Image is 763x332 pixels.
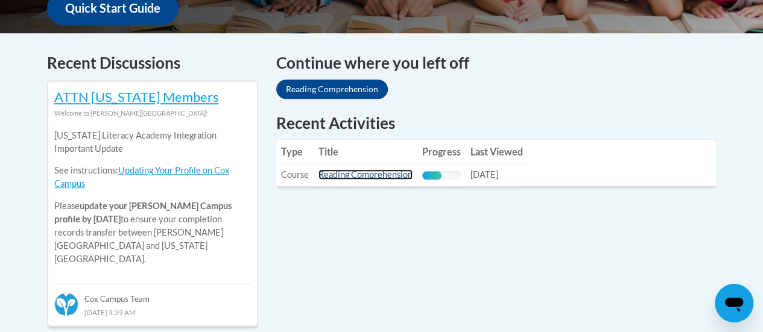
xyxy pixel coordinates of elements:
[470,169,498,180] span: [DATE]
[466,140,528,164] th: Last Viewed
[276,140,314,164] th: Type
[54,292,78,316] img: Cox Campus Team
[54,89,219,105] a: ATTN [US_STATE] Members
[54,165,229,189] a: Updating Your Profile on Cox Campus
[54,129,251,155] p: [US_STATE] Literacy Academy Integration Important Update
[276,112,717,134] h1: Recent Activities
[54,201,232,224] b: update your [PERSON_NAME] Campus profile by [DATE]
[276,51,717,75] h4: Continue where you left off
[314,140,417,164] th: Title
[54,305,251,319] div: [DATE] 3:39 AM
[54,164,251,190] p: See instructions:
[422,171,442,180] div: Progress, %
[715,284,753,322] iframe: Button to launch messaging window
[54,283,251,305] div: Cox Campus Team
[276,80,388,99] a: Reading Comprehension
[281,169,309,180] span: Course
[47,51,258,75] h4: Recent Discussions
[417,140,466,164] th: Progress
[54,107,251,120] div: Welcome to [PERSON_NAME][GEOGRAPHIC_DATA]!
[54,120,251,275] div: Please to ensure your completion records transfer between [PERSON_NAME][GEOGRAPHIC_DATA] and [US_...
[318,169,413,180] a: Reading Comprehension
